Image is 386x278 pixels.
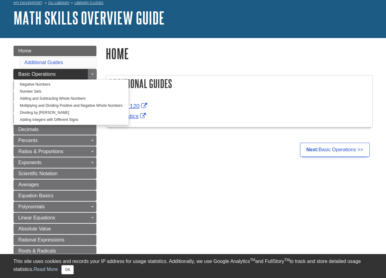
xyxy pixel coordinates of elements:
[14,191,96,201] a: Equation Basics
[14,135,96,146] a: Percents
[14,235,96,245] a: Rational Expressions
[18,71,56,77] span: Basic Operations
[14,102,129,109] a: Multiplying and Dividing Positive and Negative Whole Numbers
[14,224,96,234] a: Absolute Value
[18,237,64,242] span: Rational Expressions
[18,193,54,198] span: Equation Basics
[14,157,96,168] a: Exponents
[18,138,38,143] span: Percents
[14,46,96,56] a: Home
[106,75,372,92] h2: Additional Guides
[14,124,96,135] a: Decimals
[14,246,96,256] a: Roots & Radicals
[115,113,148,119] a: Link opens in new window
[18,127,39,132] span: Decimals
[14,8,165,27] a: Math Skills Overview Guide
[25,60,63,65] a: Additional Guides
[14,0,42,6] a: My Davenport
[48,1,69,5] a: DU Library
[306,147,319,152] strong: Next:
[14,180,96,190] a: Averages
[61,265,73,274] button: Close
[14,116,129,123] a: Adding Integers with Different Signs
[18,160,42,165] span: Exponents
[14,109,129,116] a: Dividing by [PERSON_NAME]
[18,215,55,220] span: Linear Equations
[14,258,373,274] div: This site uses cookies and records your IP address for usage statistics. Additionally, we use Goo...
[14,213,96,223] a: Linear Equations
[18,248,56,253] span: Roots & Radicals
[14,168,96,179] a: Scientific Notation
[18,226,51,231] span: Absolute Value
[33,267,58,272] a: Read More
[18,48,32,53] span: Home
[14,95,129,102] a: Adding and Subtracting Whole Numbers
[18,182,39,187] span: Averages
[14,202,96,212] a: Polynomials
[300,143,370,157] a: Next:Basic Operations >>
[14,81,129,88] a: Negative Numbers
[18,171,58,176] span: Scientific Notation
[250,258,255,262] sup: TM
[14,146,96,157] a: Ratios & Proportions
[106,46,373,61] h1: Home
[284,258,290,262] sup: TM
[14,69,96,79] a: Basic Operations
[74,1,103,5] a: Library Guides
[18,204,45,209] span: Polynomials
[18,149,64,154] span: Ratios & Proportions
[14,88,129,95] a: Number Sets
[115,103,149,109] a: Link opens in new window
